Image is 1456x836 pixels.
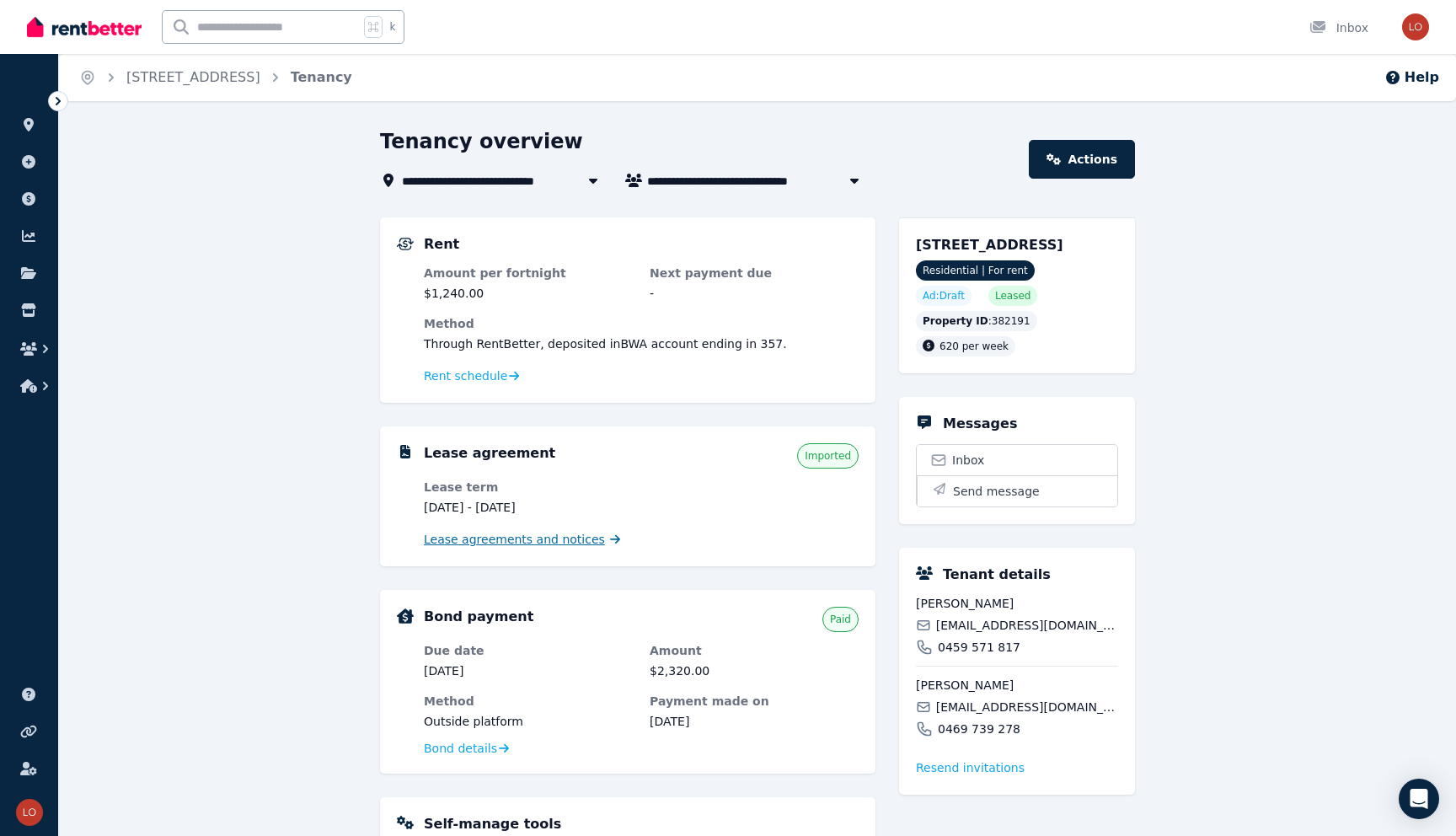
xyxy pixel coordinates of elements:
span: [PERSON_NAME] [916,677,1118,694]
dd: [DATE] [650,713,859,730]
dd: $2,320.00 [650,662,859,679]
span: Bond details [424,740,497,757]
dt: Payment made on [650,693,859,710]
a: Bond details [424,740,509,757]
a: Rent schedule [424,367,520,384]
div: Inbox [1309,19,1368,36]
dt: Amount [650,642,859,659]
h5: Self-manage tools [424,814,561,834]
dt: Lease term [424,479,633,496]
a: Actions [1029,140,1135,179]
a: Lease agreements and notices [424,531,620,548]
span: Send message [953,483,1040,500]
span: [STREET_ADDRESS] [916,237,1063,253]
span: Rent schedule [424,367,507,384]
span: Paid [830,613,851,626]
a: Tenancy [291,69,352,85]
span: Ad: Draft [923,289,965,303]
a: [STREET_ADDRESS] [126,69,260,85]
dd: $1,240.00 [424,285,633,302]
img: RentBetter [27,14,142,40]
nav: Breadcrumb [59,54,372,101]
span: Resend invitation s [916,759,1025,776]
div: Open Intercom Messenger [1399,779,1439,819]
h5: Lease agreement [424,443,555,464]
dd: - [650,285,859,302]
div: : 382191 [916,311,1037,331]
span: Imported [805,449,851,463]
h5: Bond payment [424,607,533,627]
a: Inbox [917,445,1117,475]
h5: Messages [943,414,1017,434]
img: Bond Details [397,608,414,624]
img: local.pmanagement@gmail.com [1402,13,1429,40]
dd: [DATE] - [DATE] [424,499,633,516]
span: Through RentBetter , deposited in BWA account ending in 357 . [424,337,787,351]
span: Residential | For rent [916,260,1035,281]
dt: Next payment due [650,265,859,281]
h1: Tenancy overview [380,128,583,155]
span: [EMAIL_ADDRESS][DOMAIN_NAME] [936,617,1118,634]
img: local.pmanagement@gmail.com [16,799,43,826]
span: Lease agreements and notices [424,531,605,548]
h5: Rent [424,234,459,255]
span: 0459 571 817 [938,639,1020,656]
h5: Tenant details [943,565,1051,585]
dd: Outside platform [424,713,633,730]
img: Rental Payments [397,238,414,250]
dt: Due date [424,642,633,659]
span: 620 per week [939,340,1009,352]
dt: Method [424,315,859,332]
dt: Method [424,693,633,710]
dt: Amount per fortnight [424,265,633,281]
button: Send message [917,475,1117,506]
span: [PERSON_NAME] [916,595,1118,612]
span: 0469 739 278 [938,721,1020,737]
span: k [389,20,395,34]
span: [EMAIL_ADDRESS][DOMAIN_NAME] [936,699,1118,715]
button: Help [1384,67,1439,88]
button: Resend invitations [916,759,1025,776]
span: Inbox [952,452,984,469]
dd: [DATE] [424,662,633,679]
span: Leased [995,289,1030,303]
span: Property ID [923,314,988,328]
